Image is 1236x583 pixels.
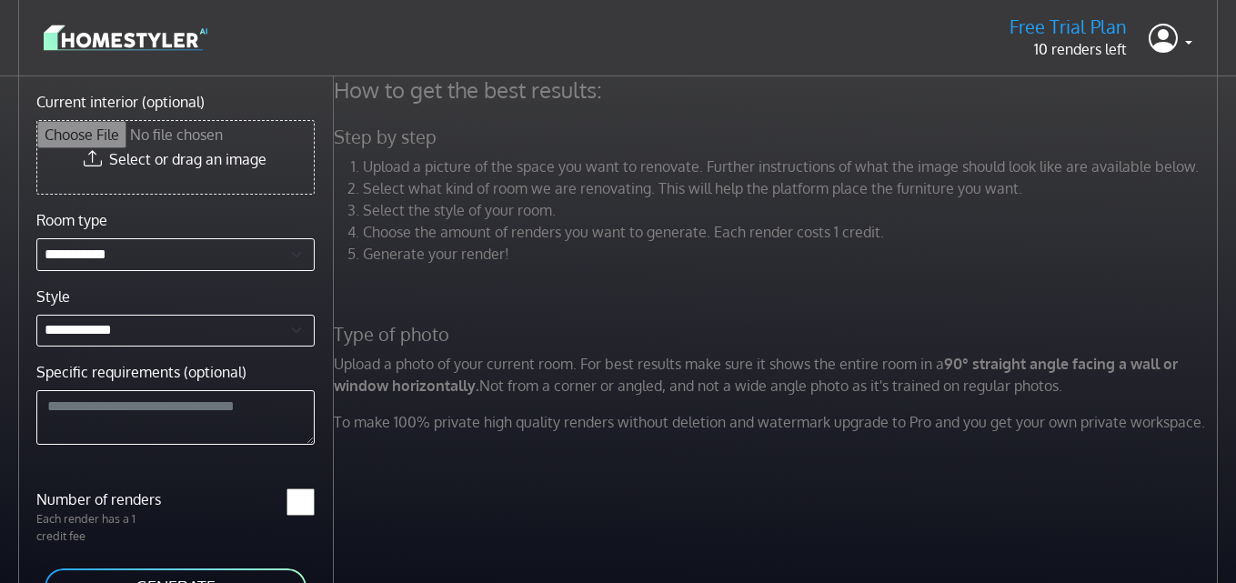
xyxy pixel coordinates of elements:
[323,353,1233,397] p: Upload a photo of your current room. For best results make sure it shows the entire room in a Not...
[323,126,1233,148] h5: Step by step
[363,199,1222,221] li: Select the style of your room.
[363,177,1222,199] li: Select what kind of room we are renovating. This will help the platform place the furniture you w...
[36,361,246,383] label: Specific requirements (optional)
[44,22,207,54] img: logo-3de290ba35641baa71223ecac5eacb59cb85b4c7fdf211dc9aaecaaee71ea2f8.svg
[36,209,107,231] label: Room type
[363,156,1222,177] li: Upload a picture of the space you want to renovate. Further instructions of what the image should...
[323,411,1233,433] p: To make 100% private high quality renders without deletion and watermark upgrade to Pro and you g...
[1010,15,1127,38] h5: Free Trial Plan
[25,510,176,545] p: Each render has a 1 credit fee
[363,243,1222,265] li: Generate your render!
[363,221,1222,243] li: Choose the amount of renders you want to generate. Each render costs 1 credit.
[25,488,176,510] label: Number of renders
[334,355,1178,395] strong: 90° straight angle facing a wall or window horizontally.
[1010,38,1127,60] p: 10 renders left
[36,286,70,307] label: Style
[323,323,1233,346] h5: Type of photo
[36,91,205,113] label: Current interior (optional)
[323,76,1233,104] h4: How to get the best results:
